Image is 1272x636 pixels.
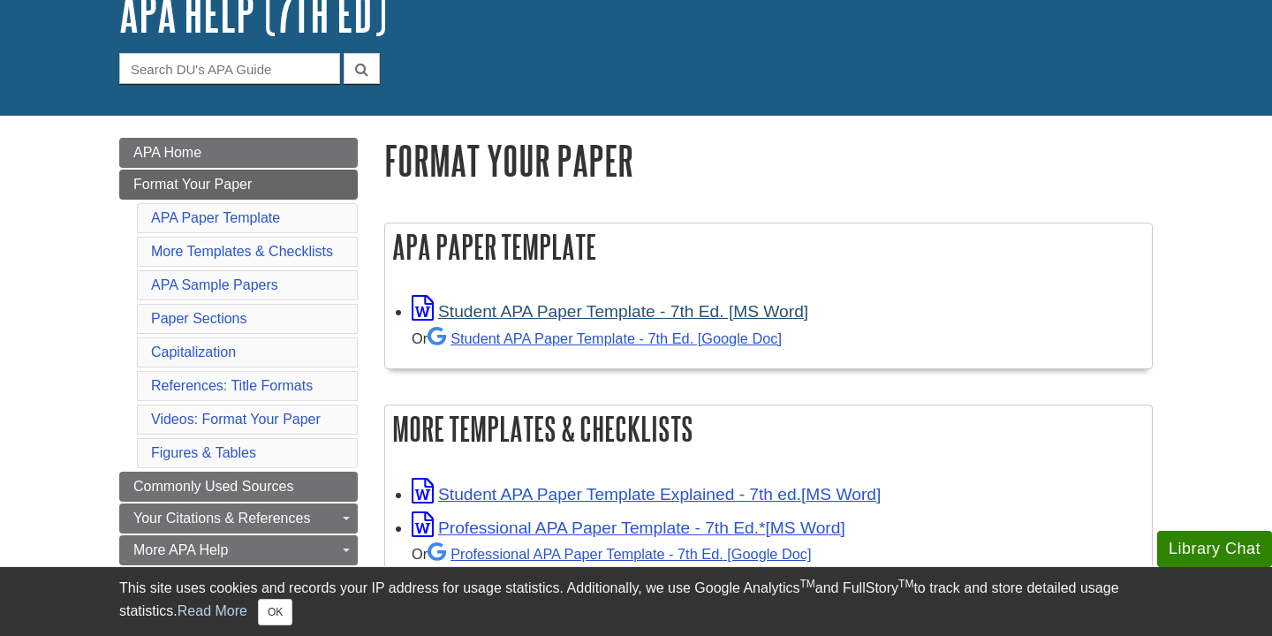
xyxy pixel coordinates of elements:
[133,542,228,557] span: More APA Help
[428,330,782,346] a: Student APA Paper Template - 7th Ed. [Google Doc]
[178,603,247,618] a: Read More
[412,519,845,537] a: Link opens in new window
[119,472,358,502] a: Commonly Used Sources
[385,223,1152,270] h2: APA Paper Template
[898,578,913,590] sup: TM
[133,177,252,192] span: Format Your Paper
[412,546,811,562] small: Or
[258,599,292,625] button: Close
[119,535,358,565] a: More APA Help
[119,170,358,200] a: Format Your Paper
[1157,531,1272,567] button: Library Chat
[151,277,278,292] a: APA Sample Papers
[119,578,1153,625] div: This site uses cookies and records your IP address for usage statistics. Additionally, we use Goo...
[151,311,247,326] a: Paper Sections
[119,503,358,534] a: Your Citations & References
[412,485,881,503] a: Link opens in new window
[385,405,1152,452] h2: More Templates & Checklists
[412,541,1143,593] div: *ONLY use if your instructor tells you to
[119,138,358,168] a: APA Home
[133,145,201,160] span: APA Home
[119,138,358,597] div: Guide Page Menu
[384,138,1153,183] h1: Format Your Paper
[151,378,313,393] a: References: Title Formats
[428,546,811,562] a: Professional APA Paper Template - 7th Ed.
[412,330,782,346] small: Or
[151,412,321,427] a: Videos: Format Your Paper
[799,578,814,590] sup: TM
[151,244,333,259] a: More Templates & Checklists
[151,210,280,225] a: APA Paper Template
[151,445,256,460] a: Figures & Tables
[133,479,293,494] span: Commonly Used Sources
[119,53,340,84] input: Search DU's APA Guide
[151,344,236,360] a: Capitalization
[133,511,310,526] span: Your Citations & References
[412,302,808,321] a: Link opens in new window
